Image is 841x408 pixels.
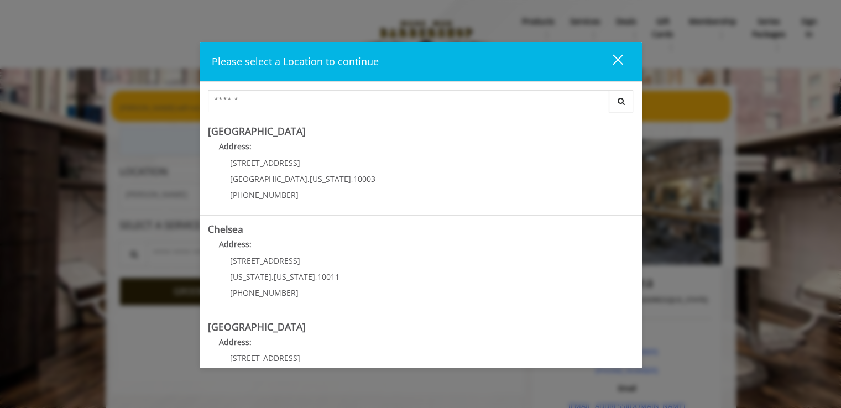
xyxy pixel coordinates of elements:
[315,271,317,282] span: ,
[208,90,609,112] input: Search Center
[208,90,634,118] div: Center Select
[274,271,315,282] span: [US_STATE]
[353,174,375,184] span: 10003
[592,50,630,73] button: close dialog
[271,271,274,282] span: ,
[317,271,339,282] span: 10011
[230,353,300,363] span: [STREET_ADDRESS]
[208,124,306,138] b: [GEOGRAPHIC_DATA]
[230,190,299,200] span: [PHONE_NUMBER]
[230,174,307,184] span: [GEOGRAPHIC_DATA]
[351,174,353,184] span: ,
[230,271,271,282] span: [US_STATE]
[219,337,252,347] b: Address:
[212,55,379,68] span: Please select a Location to continue
[230,287,299,298] span: [PHONE_NUMBER]
[208,222,243,236] b: Chelsea
[219,141,252,151] b: Address:
[219,239,252,249] b: Address:
[615,97,628,105] i: Search button
[230,255,300,266] span: [STREET_ADDRESS]
[230,158,300,168] span: [STREET_ADDRESS]
[310,174,351,184] span: [US_STATE]
[600,54,622,70] div: close dialog
[208,320,306,333] b: [GEOGRAPHIC_DATA]
[307,174,310,184] span: ,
